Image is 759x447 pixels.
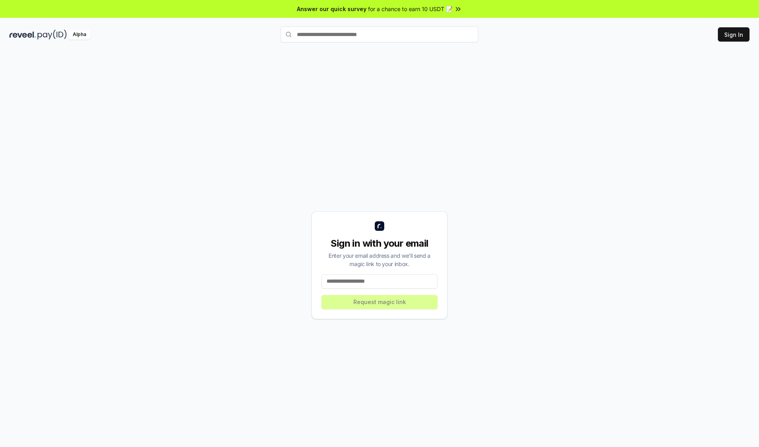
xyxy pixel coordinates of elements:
img: reveel_dark [9,30,36,40]
span: Answer our quick survey [297,5,366,13]
button: Sign In [718,27,750,42]
div: Alpha [68,30,91,40]
img: logo_small [375,221,384,231]
div: Sign in with your email [321,237,438,250]
div: Enter your email address and we’ll send a magic link to your inbox. [321,251,438,268]
img: pay_id [38,30,67,40]
span: for a chance to earn 10 USDT 📝 [368,5,453,13]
